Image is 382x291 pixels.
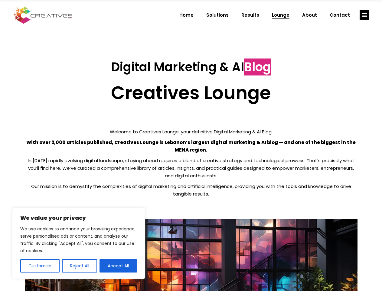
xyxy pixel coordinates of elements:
[26,139,356,153] strong: With over 2,000 articles published, Creatives Lounge is Lebanon’s largest digital marketing & AI ...
[266,7,296,23] a: Lounge
[296,7,323,23] a: About
[302,7,317,23] span: About
[100,259,137,273] button: Accept All
[25,82,358,104] h2: Creatives Lounge
[25,182,358,198] p: Our mission is to demystify the complexities of digital marketing and artificial intelligence, pr...
[25,128,358,135] p: Welcome to Creatives Lounge, your definitive Digital Marketing & AI Blog.
[173,7,200,23] a: Home
[12,208,145,279] div: We value your privacy
[20,225,137,254] p: We use cookies to enhance your browsing experience, serve personalised ads or content, and analys...
[241,7,259,23] span: Results
[323,7,356,23] a: Contact
[272,7,289,23] span: Lounge
[13,6,74,25] img: Creatives
[20,259,60,273] button: Customise
[206,7,229,23] span: Solutions
[25,60,358,74] h3: Digital Marketing & AI
[244,59,271,75] span: Blog
[235,7,266,23] a: Results
[179,7,194,23] span: Home
[200,7,235,23] a: Solutions
[330,7,350,23] span: Contact
[360,10,369,20] a: link
[62,259,97,273] button: Reject All
[20,214,137,222] p: We value your privacy
[25,157,358,179] p: In [DATE] rapidly evolving digital landscape, staying ahead requires a blend of creative strategy...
